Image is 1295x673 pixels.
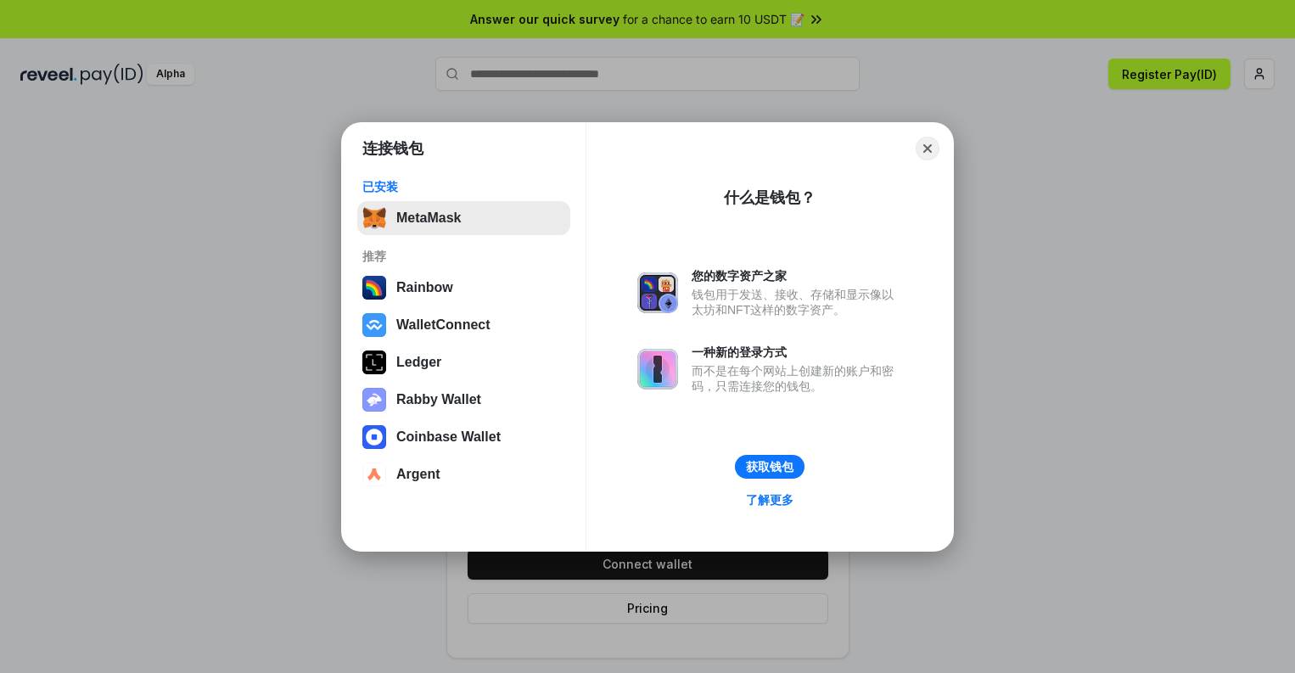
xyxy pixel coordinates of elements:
div: Coinbase Wallet [396,429,501,445]
div: 获取钱包 [746,459,793,474]
button: WalletConnect [357,308,570,342]
div: Argent [396,467,440,482]
div: Rabby Wallet [396,392,481,407]
img: svg+xml,%3Csvg%20xmlns%3D%22http%3A%2F%2Fwww.w3.org%2F2000%2Fsvg%22%20width%3D%2228%22%20height%3... [362,351,386,374]
div: 了解更多 [746,492,793,508]
img: svg+xml,%3Csvg%20xmlns%3D%22http%3A%2F%2Fwww.w3.org%2F2000%2Fsvg%22%20fill%3D%22none%22%20viewBox... [362,388,386,412]
button: Coinbase Wallet [357,420,570,454]
button: 获取钱包 [735,455,804,479]
img: svg+xml,%3Csvg%20width%3D%22120%22%20height%3D%22120%22%20viewBox%3D%220%200%20120%20120%22%20fil... [362,276,386,300]
div: 什么是钱包？ [724,188,816,208]
button: Rabby Wallet [357,383,570,417]
button: Ledger [357,345,570,379]
div: 您的数字资产之家 [692,268,902,283]
div: 钱包用于发送、接收、存储和显示像以太坊和NFT这样的数字资产。 [692,287,902,317]
img: svg+xml,%3Csvg%20width%3D%2228%22%20height%3D%2228%22%20viewBox%3D%220%200%2028%2028%22%20fill%3D... [362,463,386,486]
button: Rainbow [357,271,570,305]
div: 推荐 [362,249,565,264]
button: Argent [357,457,570,491]
img: svg+xml,%3Csvg%20xmlns%3D%22http%3A%2F%2Fwww.w3.org%2F2000%2Fsvg%22%20fill%3D%22none%22%20viewBox... [637,272,678,313]
div: 而不是在每个网站上创建新的账户和密码，只需连接您的钱包。 [692,363,902,394]
div: 已安装 [362,179,565,194]
a: 了解更多 [736,489,804,511]
div: Ledger [396,355,441,370]
h1: 连接钱包 [362,138,423,159]
img: svg+xml,%3Csvg%20width%3D%2228%22%20height%3D%2228%22%20viewBox%3D%220%200%2028%2028%22%20fill%3D... [362,425,386,449]
button: MetaMask [357,201,570,235]
div: MetaMask [396,210,461,226]
img: svg+xml,%3Csvg%20width%3D%2228%22%20height%3D%2228%22%20viewBox%3D%220%200%2028%2028%22%20fill%3D... [362,313,386,337]
img: svg+xml,%3Csvg%20xmlns%3D%22http%3A%2F%2Fwww.w3.org%2F2000%2Fsvg%22%20fill%3D%22none%22%20viewBox... [637,349,678,390]
div: Rainbow [396,280,453,295]
div: 一种新的登录方式 [692,345,902,360]
img: svg+xml,%3Csvg%20fill%3D%22none%22%20height%3D%2233%22%20viewBox%3D%220%200%2035%2033%22%20width%... [362,206,386,230]
button: Close [916,137,939,160]
div: WalletConnect [396,317,491,333]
